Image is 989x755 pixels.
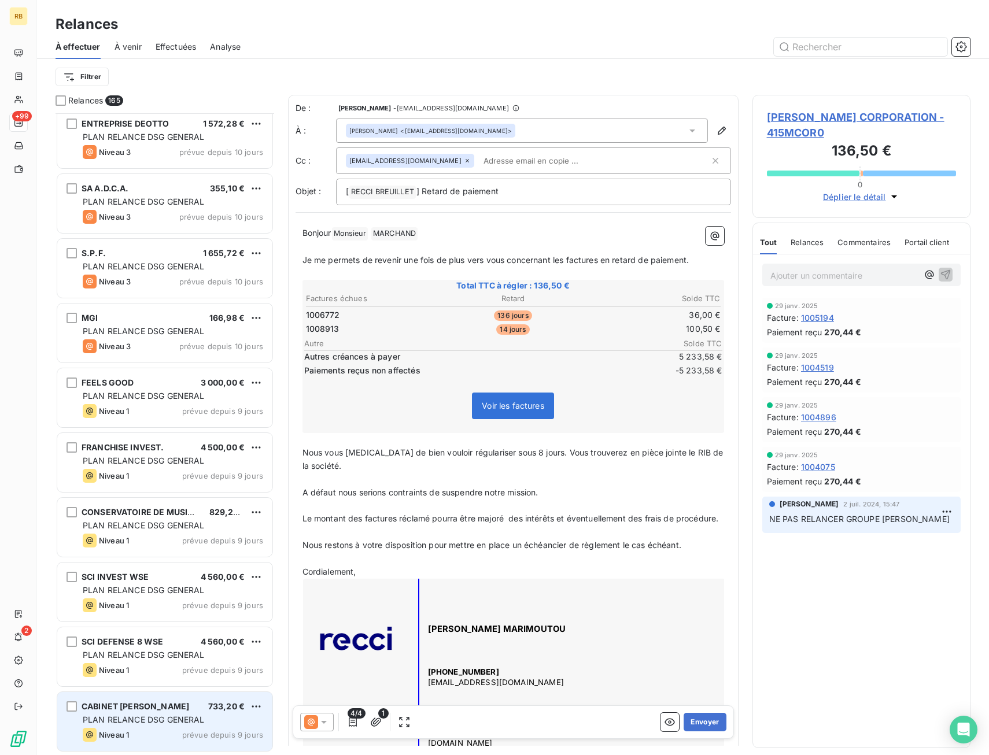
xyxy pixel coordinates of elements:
span: Niveau 1 [99,665,129,675]
span: Objet : [296,186,322,196]
span: 733,20 € [208,701,245,711]
span: Nous restons à votre disposition pour mettre en place un échéancier de règlement le cas échéant. [302,540,681,550]
span: Facture : [767,361,799,373]
span: +99 [12,111,32,121]
span: CABINET [PERSON_NAME] [82,701,189,711]
span: 1005194 [801,312,834,324]
span: [PERSON_NAME] CORPORATION - 415MCOR0 [767,109,957,140]
span: Paiement reçu [767,475,822,487]
span: ENTREPRISE DEOTTO [82,119,169,128]
span: SCI INVEST WSE [82,572,149,582]
span: [ [346,186,349,196]
span: prévue depuis 10 jours [179,147,263,157]
h3: 136,50 € [767,140,957,164]
td: 36,00 € [583,309,721,321]
span: prévue depuis 9 jours [182,471,263,480]
span: -5 233,58 € [653,365,722,376]
div: RB [9,7,28,25]
span: prévue depuis 10 jours [179,277,263,286]
span: PLAN RELANCE DSG GENERAL [83,520,205,530]
span: Bonjour [302,228,331,238]
label: À : [296,125,336,136]
span: PLAN RELANCE DSG GENERAL [83,326,205,336]
span: Paiements reçus non affectés [304,365,651,376]
span: 2 [21,626,32,636]
th: Factures échues [305,293,443,305]
span: PLAN RELANCE DSG GENERAL [83,456,205,465]
span: CONSERVATOIRE DE MUSIQUE [82,507,205,517]
span: Nous vous [MEDICAL_DATA] de bien vouloir régulariser sous 8 jours. Vous trouverez en pièce jointe... [302,447,726,471]
span: 270,44 € [824,376,861,388]
span: prévue depuis 9 jours [182,536,263,545]
button: Envoyer [684,713,726,731]
span: prévue depuis 9 jours [182,601,263,610]
label: Cc : [296,155,336,166]
span: Analyse [210,41,241,53]
span: prévue depuis 10 jours [179,342,263,351]
span: 4 500,00 € [201,442,245,452]
span: 14 jours [496,324,529,335]
span: ] Retard de paiement [416,186,499,196]
span: prévue depuis 9 jours [182,730,263,739]
span: Niveau 3 [99,342,131,351]
span: A défaut nous serions contraints de suspendre notre mission. [302,487,538,497]
div: Open Intercom Messenger [950,716,977,743]
span: [PERSON_NAME] [780,499,839,509]
span: SA A.D.C.A. [82,183,129,193]
span: 1008913 [306,323,339,335]
span: De : [296,102,336,114]
span: Niveau 1 [99,730,129,739]
a: +99 [9,113,27,132]
span: - [EMAIL_ADDRESS][DOMAIN_NAME] [393,105,508,112]
span: 29 janv. 2025 [775,352,818,359]
span: Niveau 1 [99,601,129,610]
span: Facture : [767,312,799,324]
span: Relances [791,238,824,247]
span: PLAN RELANCE DSG GENERAL [83,715,205,724]
span: 270,44 € [824,425,861,438]
span: Déplier le détail [823,191,886,203]
span: 0 [858,180,862,189]
span: SCI DEFENSE 8 WSE [82,636,164,646]
span: 4 560,00 € [201,572,245,582]
span: 29 janv. 2025 [775,451,818,458]
th: Solde TTC [583,293,721,305]
span: 29 janv. 2025 [775,302,818,309]
span: Total TTC à régler : 136,50 € [304,280,722,291]
span: Paiement reçu [767,326,822,338]
img: Logo LeanPay [9,730,28,748]
div: <[EMAIL_ADDRESS][DOMAIN_NAME]> [349,127,512,135]
span: Niveau 1 [99,406,129,416]
span: À effectuer [56,41,101,53]
span: Facture : [767,461,799,473]
span: MARCHAND [371,227,418,240]
span: Relances [68,95,103,106]
h3: Relances [56,14,118,35]
span: Tout [760,238,777,247]
span: Le montant des factures réclamé pourra être majoré des intérêts et éventuellement des frais de pr... [302,513,719,523]
span: NE PAS RELANCER GROUPE [PERSON_NAME] [769,514,950,524]
span: 270,44 € [824,326,861,338]
span: PLAN RELANCE DSG GENERAL [83,391,205,401]
span: PLAN RELANCE DSG GENERAL [83,197,205,206]
span: 829,20 € [209,507,246,517]
span: Autres créances à payer [304,351,651,362]
span: Commentaires [837,238,891,247]
span: Niveau 3 [99,277,131,286]
input: Adresse email en copie ... [479,152,612,169]
span: Je me permets de revenir une fois de plus vers vous concernant les factures en retard de paiement. [302,255,689,265]
span: 2 juil. 2024, 15:47 [843,501,899,508]
span: Autre [304,339,653,348]
span: prévue depuis 9 jours [182,665,263,675]
span: Monsieur [332,227,368,240]
span: Facture : [767,411,799,423]
span: 165 [105,95,123,106]
button: Filtrer [56,68,109,86]
span: 1 [378,708,389,719]
span: 4/4 [348,708,365,719]
span: S.P.F. [82,248,106,258]
span: Paiement reçu [767,425,822,438]
th: Retard [444,293,582,305]
span: Cordialement, [302,567,356,576]
span: [PERSON_NAME] [338,105,392,112]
